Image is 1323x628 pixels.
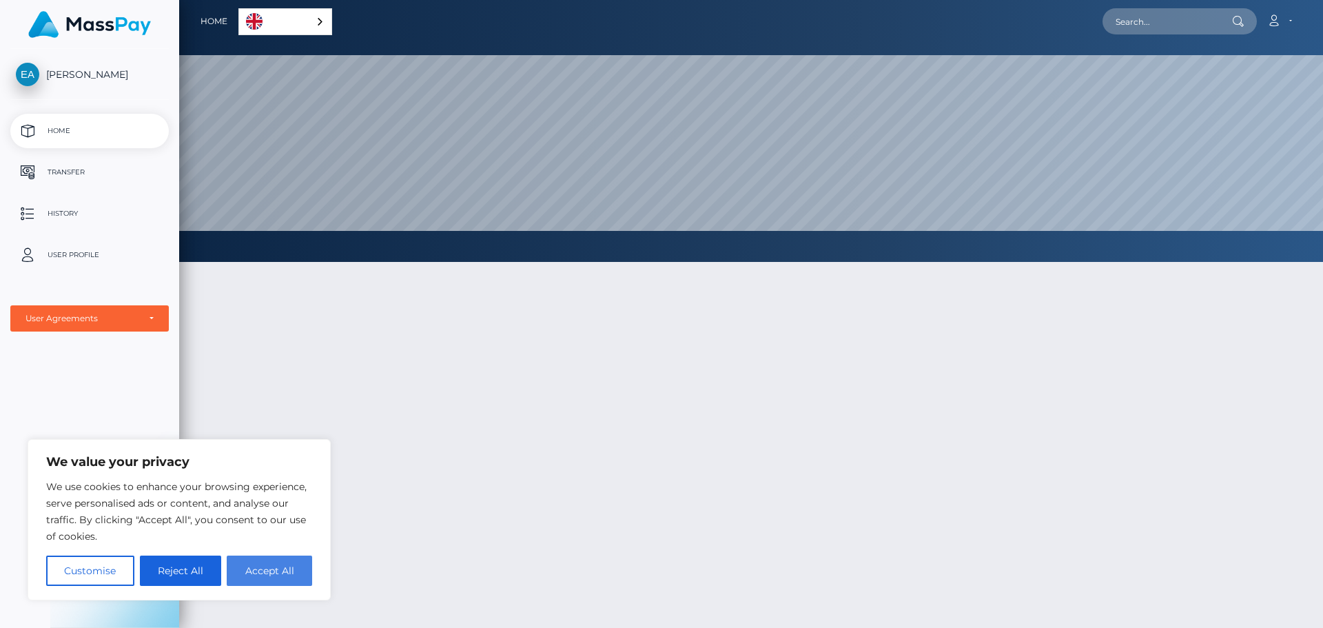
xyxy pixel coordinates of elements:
a: Transfer [10,155,169,190]
a: History [10,196,169,231]
div: Language [238,8,332,35]
p: History [16,203,163,224]
button: Reject All [140,556,222,586]
a: User Profile [10,238,169,272]
span: [PERSON_NAME] [10,68,169,81]
p: We use cookies to enhance your browsing experience, serve personalised ads or content, and analys... [46,478,312,545]
div: User Agreements [25,313,139,324]
p: User Profile [16,245,163,265]
p: Home [16,121,163,141]
div: We value your privacy [28,439,331,600]
p: Transfer [16,162,163,183]
p: We value your privacy [46,454,312,470]
img: MassPay [28,11,151,38]
a: Home [10,114,169,148]
input: Search... [1102,8,1232,34]
button: Accept All [227,556,312,586]
aside: Language selected: English [238,8,332,35]
a: Home [201,7,227,36]
a: English [239,9,331,34]
button: User Agreements [10,305,169,332]
button: Customise [46,556,134,586]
